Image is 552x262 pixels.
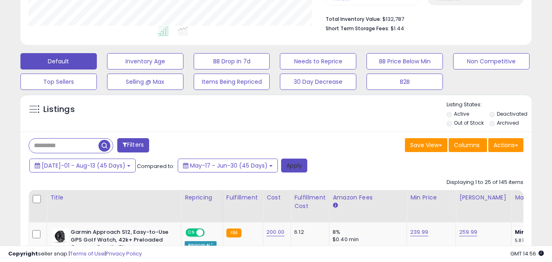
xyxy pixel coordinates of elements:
span: Columns [454,141,480,149]
div: Repricing [185,193,219,202]
button: BB Drop in 7d [194,53,270,69]
a: Terms of Use [70,250,105,258]
div: Fulfillment [226,193,259,202]
div: seller snap | | [8,250,142,258]
li: $132,787 [326,13,517,23]
a: 200.00 [266,228,284,236]
span: 2025-08-13 14:56 GMT [510,250,544,258]
button: Items Being Repriced [194,74,270,90]
label: Out of Stock [454,119,484,126]
a: Privacy Policy [106,250,142,258]
button: Actions [488,138,523,152]
div: Min Price [410,193,452,202]
b: Short Term Storage Fees: [326,25,389,32]
button: Inventory Age [107,53,183,69]
img: 41wBeM22iQL._SL40_.jpg [52,228,69,245]
div: 8% [333,228,400,236]
button: Non Competitive [453,53,530,69]
button: Needs to Reprice [280,53,356,69]
button: Save View [405,138,447,152]
label: Deactivated [497,110,527,117]
div: [PERSON_NAME] [459,193,508,202]
div: 6.12 [294,228,323,236]
button: Apply [281,159,307,172]
b: Min: [515,228,527,236]
button: BB Price Below Min [367,53,443,69]
div: Fulfillment Cost [294,193,326,210]
button: B2B [367,74,443,90]
span: $1.44 [391,25,404,32]
span: Compared to: [137,162,174,170]
span: OFF [203,229,217,236]
button: Default [20,53,97,69]
label: Active [454,110,469,117]
a: 239.99 [410,228,428,236]
div: Cost [266,193,287,202]
button: Columns [449,138,487,152]
b: Garmin Approach S12, Easy-to-Use GPS Golf Watch, 42k+ Preloaded Courses, Granite Blue, [PHONE_NUM... [71,228,170,261]
a: 259.99 [459,228,477,236]
h5: Listings [43,104,75,115]
div: Amazon Fees [333,193,403,202]
span: ON [186,229,197,236]
button: 30 Day Decrease [280,74,356,90]
button: Filters [117,138,149,152]
button: Top Sellers [20,74,97,90]
button: Selling @ Max [107,74,183,90]
button: May-17 - Jun-30 (45 Days) [178,159,278,172]
b: Total Inventory Value: [326,16,381,22]
div: Displaying 1 to 25 of 145 items [447,179,523,186]
p: Listing States: [447,101,532,109]
span: May-17 - Jun-30 (45 Days) [190,161,268,170]
div: $0.40 min [333,236,400,243]
div: Title [50,193,178,202]
small: Amazon Fees. [333,202,337,209]
small: FBA [226,228,241,237]
button: [DATE]-01 - Aug-13 (45 Days) [29,159,136,172]
span: [DATE]-01 - Aug-13 (45 Days) [42,161,125,170]
label: Archived [497,119,519,126]
strong: Copyright [8,250,38,258]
